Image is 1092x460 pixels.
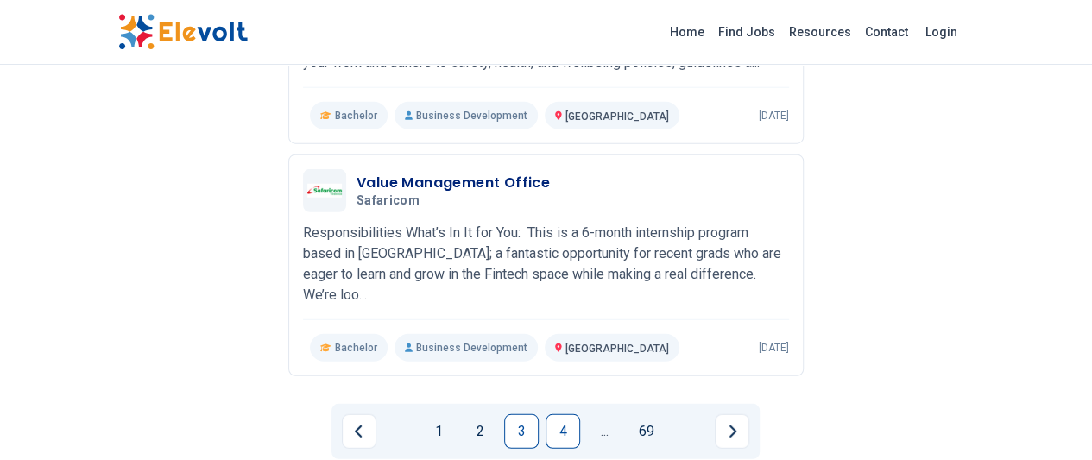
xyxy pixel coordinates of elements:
a: Page 2 [463,414,497,449]
a: Home [663,18,711,46]
iframe: Chat Widget [1006,377,1092,460]
a: Page 3 is your current page [504,414,539,449]
span: Safaricom [357,193,420,209]
img: Safaricom [307,184,342,198]
a: Contact [858,18,915,46]
a: Page 1 [421,414,456,449]
img: Elevolt [118,14,248,50]
span: Bachelor [335,341,377,355]
p: [DATE] [759,109,789,123]
a: Page 4 [546,414,580,449]
a: Jump forward [587,414,622,449]
span: Bachelor [335,109,377,123]
span: [GEOGRAPHIC_DATA] [565,343,669,355]
a: SafaricomValue Management OfficeSafaricomResponsibilities What’s In It for You: This is a 6-month... [303,169,789,362]
p: [DATE] [759,341,789,355]
a: Next page [715,414,749,449]
a: Login [915,15,968,49]
a: Find Jobs [711,18,782,46]
h3: Value Management Office [357,173,550,193]
p: Responsibilities What’s In It for You: This is a 6-month internship program based in [GEOGRAPHIC_... [303,223,789,306]
a: Resources [782,18,858,46]
p: Business Development [395,334,538,362]
a: Previous page [342,414,376,449]
span: [GEOGRAPHIC_DATA] [565,110,669,123]
ul: Pagination [342,414,749,449]
a: Page 69 [628,414,663,449]
p: Business Development [395,102,538,129]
